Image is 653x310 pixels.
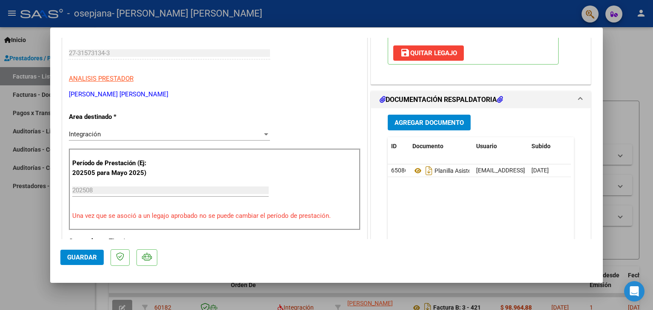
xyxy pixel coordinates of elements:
datatable-header-cell: Documento [409,137,473,155]
span: ANALISIS PRESTADOR [69,75,133,82]
span: 65086 [391,167,408,174]
button: Guardar [60,250,104,265]
mat-icon: save [400,48,410,58]
button: Agregar Documento [388,115,471,130]
span: Subido [531,143,551,149]
p: Area destinado * [69,112,156,122]
span: Planilla Asistencia [412,167,482,174]
p: Una vez que se asoció a un legajo aprobado no se puede cambiar el período de prestación. [72,211,357,221]
button: Quitar Legajo [393,45,464,61]
div: DOCUMENTACIÓN RESPALDATORIA [371,108,591,285]
datatable-header-cell: Usuario [473,137,528,155]
datatable-header-cell: Subido [528,137,571,155]
p: Período de Prestación (Ej: 202505 para Mayo 2025) [72,158,158,178]
i: Descargar documento [423,164,434,178]
span: Quitar Legajo [400,49,457,57]
datatable-header-cell: Acción [571,137,613,155]
mat-expansion-panel-header: DOCUMENTACIÓN RESPALDATORIA [371,91,591,108]
span: Documento [412,143,443,149]
span: Guardar [67,254,97,261]
h1: DOCUMENTACIÓN RESPALDATORIA [380,95,503,105]
datatable-header-cell: ID [388,137,409,155]
span: [DATE] [531,167,549,174]
span: Usuario [476,143,497,149]
span: Agregar Documento [395,119,464,127]
p: Comprobante Tipo * [69,237,156,246]
div: Open Intercom Messenger [624,281,644,302]
span: Integración [69,130,101,138]
span: ID [391,143,397,149]
p: [PERSON_NAME] [PERSON_NAME] [69,90,361,99]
